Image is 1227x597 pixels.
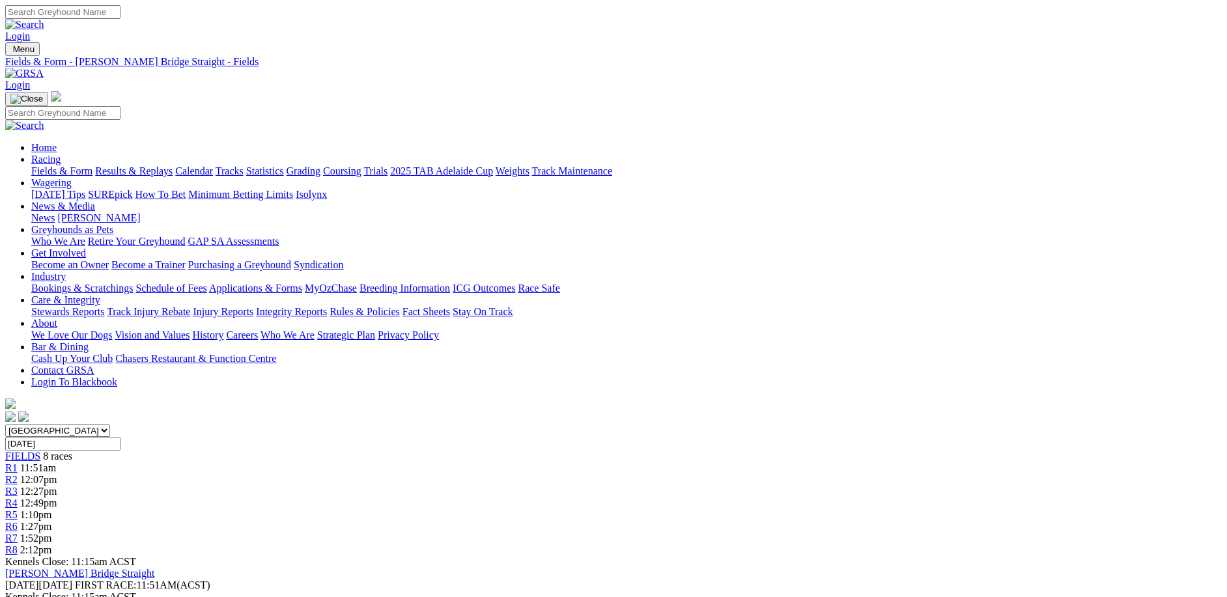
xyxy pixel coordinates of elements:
button: Toggle navigation [5,42,40,56]
a: We Love Our Dogs [31,329,112,340]
span: 1:52pm [20,533,52,544]
a: Vision and Values [115,329,190,340]
a: Statistics [246,165,284,176]
a: Weights [496,165,529,176]
a: Results & Replays [95,165,173,176]
input: Search [5,5,120,19]
div: Bar & Dining [31,353,1222,365]
span: 12:07pm [20,474,57,485]
a: Who We Are [31,236,85,247]
a: Bookings & Scratchings [31,283,133,294]
a: Who We Are [261,329,315,340]
a: Home [31,142,57,153]
a: [DATE] Tips [31,189,85,200]
a: FIELDS [5,451,40,462]
img: Close [10,94,43,104]
a: Care & Integrity [31,294,100,305]
a: Breeding Information [360,283,450,294]
img: GRSA [5,68,44,79]
a: Coursing [323,165,361,176]
span: 1:10pm [20,509,52,520]
a: News [31,212,55,223]
a: Syndication [294,259,343,270]
a: Stay On Track [453,306,513,317]
a: Isolynx [296,189,327,200]
a: Login [5,31,30,42]
img: logo-grsa-white.png [5,398,16,409]
a: Fields & Form - [PERSON_NAME] Bridge Straight - Fields [5,56,1222,68]
a: 2025 TAB Adelaide Cup [390,165,493,176]
a: Careers [226,329,258,340]
a: Rules & Policies [330,306,400,317]
span: Kennels Close: 11:15am ACST [5,556,136,567]
a: R4 [5,497,18,508]
a: Strategic Plan [317,329,375,340]
a: Fact Sheets [402,306,450,317]
a: Minimum Betting Limits [188,189,293,200]
span: 12:27pm [20,486,57,497]
a: GAP SA Assessments [188,236,279,247]
a: [PERSON_NAME] [57,212,140,223]
span: R3 [5,486,18,497]
div: Industry [31,283,1222,294]
span: Menu [13,44,35,54]
a: Become an Owner [31,259,109,270]
a: R8 [5,544,18,555]
img: twitter.svg [18,411,29,422]
a: R2 [5,474,18,485]
a: Tracks [216,165,244,176]
a: How To Bet [135,189,186,200]
a: ICG Outcomes [453,283,515,294]
span: 12:49pm [20,497,57,508]
span: [DATE] [5,579,72,590]
span: 2:12pm [20,544,52,555]
div: Greyhounds as Pets [31,236,1222,247]
a: Grading [287,165,320,176]
a: Racing [31,154,61,165]
a: Track Maintenance [532,165,612,176]
a: Purchasing a Greyhound [188,259,291,270]
a: Login To Blackbook [31,376,117,387]
a: Chasers Restaurant & Function Centre [115,353,276,364]
a: Integrity Reports [256,306,327,317]
div: Racing [31,165,1222,177]
a: Retire Your Greyhound [88,236,186,247]
a: R5 [5,509,18,520]
span: 11:51AM(ACST) [75,579,210,590]
div: About [31,329,1222,341]
a: Cash Up Your Club [31,353,113,364]
a: Contact GRSA [31,365,94,376]
a: About [31,318,57,329]
input: Select date [5,437,120,451]
span: 11:51am [20,462,56,473]
img: logo-grsa-white.png [51,91,61,102]
a: Greyhounds as Pets [31,224,113,235]
img: Search [5,120,44,132]
span: R7 [5,533,18,544]
a: Stewards Reports [31,306,104,317]
div: Care & Integrity [31,306,1222,318]
a: Injury Reports [193,306,253,317]
div: Wagering [31,189,1222,201]
span: FIRST RACE: [75,579,136,590]
a: Fields & Form [31,165,92,176]
a: History [192,329,223,340]
a: R1 [5,462,18,473]
a: News & Media [31,201,95,212]
button: Toggle navigation [5,92,48,106]
a: SUREpick [88,189,132,200]
div: Get Involved [31,259,1222,271]
a: Applications & Forms [209,283,302,294]
a: Become a Trainer [111,259,186,270]
span: 1:27pm [20,521,52,532]
a: Get Involved [31,247,86,258]
a: Privacy Policy [378,329,439,340]
span: [DATE] [5,579,39,590]
a: R6 [5,521,18,532]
